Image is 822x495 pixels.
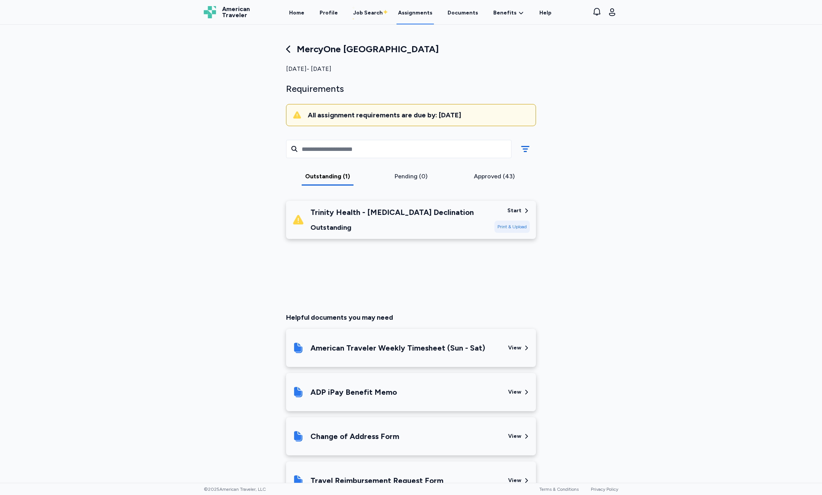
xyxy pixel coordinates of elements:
div: Pending (0) [373,172,450,181]
div: All assignment requirements are due by: [DATE] [308,111,529,120]
div: View [508,433,521,440]
span: Benefits [493,9,517,17]
a: Benefits [493,9,524,17]
div: Travel Reimbursement Request Form [310,475,443,486]
div: Print & Upload [494,221,530,233]
a: Assignments [397,1,434,24]
div: Job Search [353,9,383,17]
a: Terms & Conditions [539,487,579,492]
div: Trinity Health - [MEDICAL_DATA] Declination [310,207,474,218]
img: Logo [204,6,216,18]
div: Start [507,207,521,215]
div: ADP iPay Benefit Memo [310,387,397,397]
div: View [508,344,521,352]
div: Outstanding (1) [289,172,366,181]
div: View [508,477,521,484]
div: View [508,388,521,396]
span: © 2025 American Traveler, LLC [204,486,266,492]
div: Approved (43) [456,172,533,181]
div: American Traveler Weekly Timesheet (Sun - Sat) [310,343,485,353]
div: Requirements [286,83,536,95]
div: Change of Address Form [310,431,399,442]
span: American Traveler [222,6,250,18]
div: [DATE] - [DATE] [286,64,536,74]
div: Outstanding [310,222,474,233]
div: Helpful documents you may need [286,312,536,323]
div: MercyOne [GEOGRAPHIC_DATA] [286,43,536,55]
a: Privacy Policy [591,487,618,492]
